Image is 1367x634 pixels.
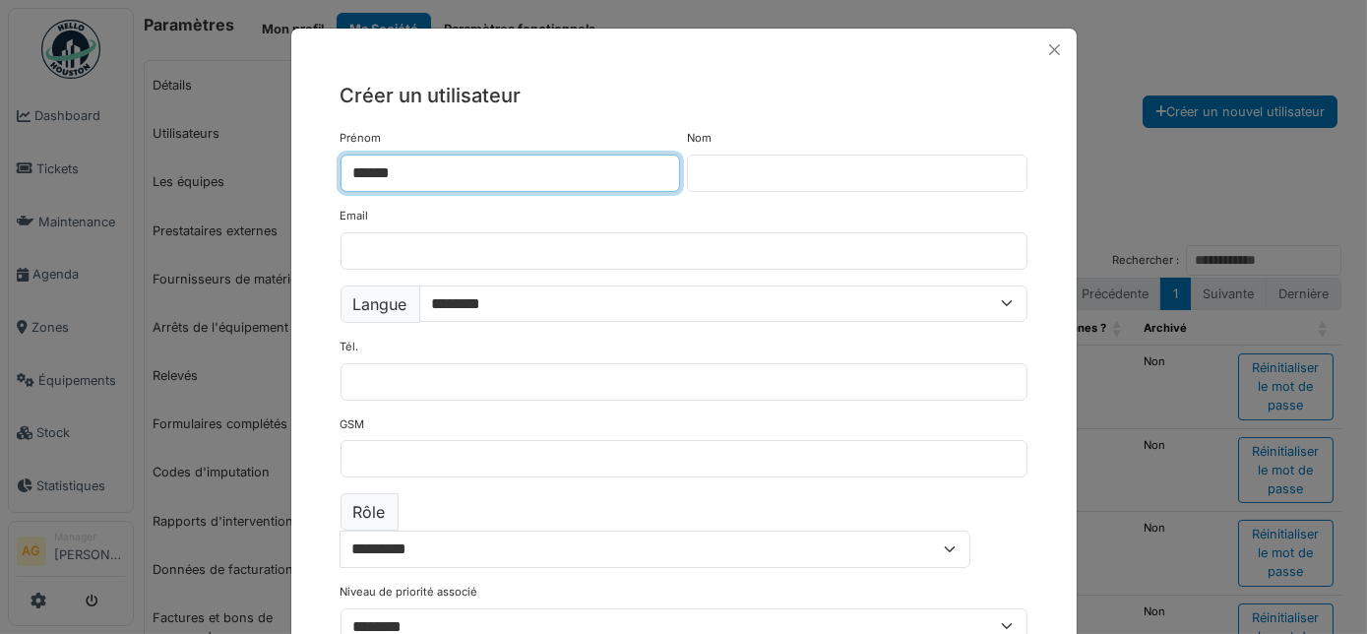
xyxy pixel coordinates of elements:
label: Email [341,208,369,224]
h5: Créer un utilisateur [341,81,1027,110]
button: Close [1041,36,1068,63]
label: GSM [341,416,365,433]
label: Nom [687,130,712,147]
label: Prénom [341,130,382,147]
label: Langue [341,285,420,323]
label: Niveau de priorité associé [341,584,478,601]
label: Tél. [341,339,359,355]
label: Rôle [341,493,399,531]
